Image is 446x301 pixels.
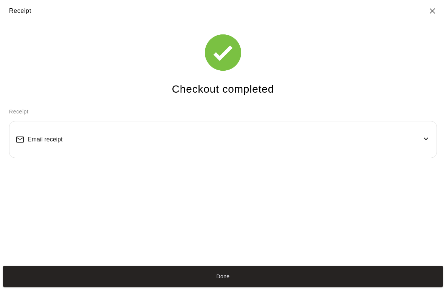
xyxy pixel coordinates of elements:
div: Receipt [9,6,31,16]
h4: Checkout completed [172,83,274,96]
button: Done [3,266,443,287]
button: Close [428,6,437,16]
p: Receipt [9,108,437,116]
span: Email receipt [28,136,62,143]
